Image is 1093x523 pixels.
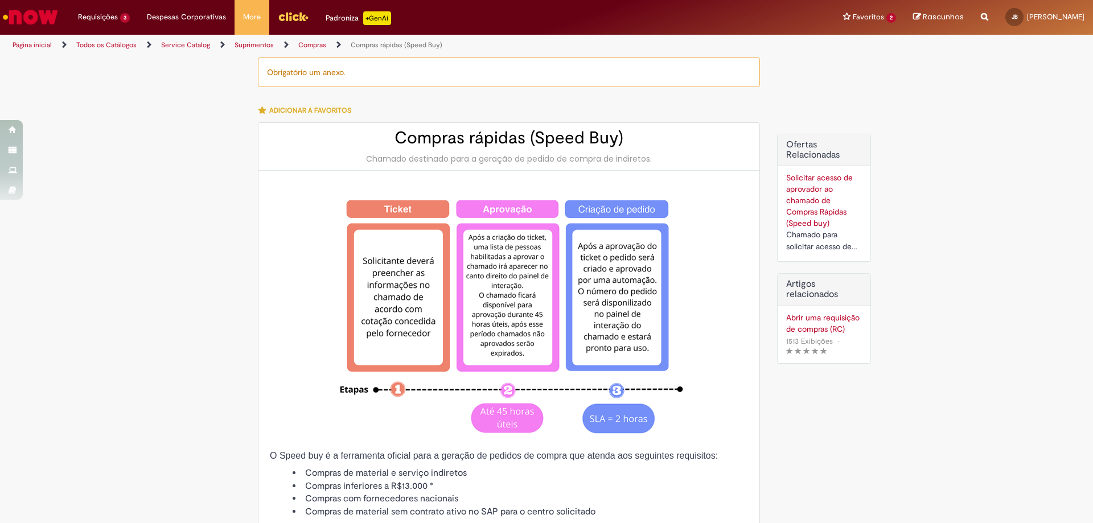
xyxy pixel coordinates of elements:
a: Service Catalog [161,40,210,50]
span: [PERSON_NAME] [1027,12,1084,22]
a: Página inicial [13,40,52,50]
button: Adicionar a Favoritos [258,98,358,122]
span: • [835,333,842,349]
img: click_logo_yellow_360x200.png [278,8,309,25]
span: 1513 Exibições [786,336,833,346]
li: Compras de material e serviço indiretos [293,467,748,480]
span: Favoritos [853,11,884,23]
h2: Compras rápidas (Speed Buy) [270,129,748,147]
a: Rascunhos [913,12,964,23]
a: Suprimentos [235,40,274,50]
div: Chamado destinado para a geração de pedido de compra de indiretos. [270,153,748,164]
a: Compras rápidas (Speed Buy) [351,40,442,50]
li: Compras com fornecedores nacionais [293,492,748,505]
span: Requisições [78,11,118,23]
div: Padroniza [326,11,391,25]
img: ServiceNow [1,6,60,28]
span: Despesas Corporativas [147,11,226,23]
li: Compras inferiores a R$13.000 * [293,480,748,493]
li: Compras de material sem contrato ativo no SAP para o centro solicitado [293,505,748,518]
h3: Artigos relacionados [786,279,862,299]
a: Abrir uma requisição de compras (RC) [786,312,862,335]
div: Obrigatório um anexo. [258,57,760,87]
div: Ofertas Relacionadas [777,134,871,262]
a: Compras [298,40,326,50]
a: Solicitar acesso de aprovador ao chamado de Compras Rápidas (Speed buy) [786,172,853,228]
a: Todos os Catálogos [76,40,137,50]
span: Adicionar a Favoritos [269,106,351,115]
ul: Trilhas de página [9,35,720,56]
span: More [243,11,261,23]
p: +GenAi [363,11,391,25]
span: Rascunhos [923,11,964,22]
span: JB [1012,13,1018,20]
div: Chamado para solicitar acesso de aprovador ao ticket de Speed buy [786,229,862,253]
span: 2 [886,13,896,23]
span: 3 [120,13,130,23]
span: O Speed buy é a ferramenta oficial para a geração de pedidos de compra que atenda aos seguintes r... [270,451,718,460]
h2: Ofertas Relacionadas [786,140,862,160]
